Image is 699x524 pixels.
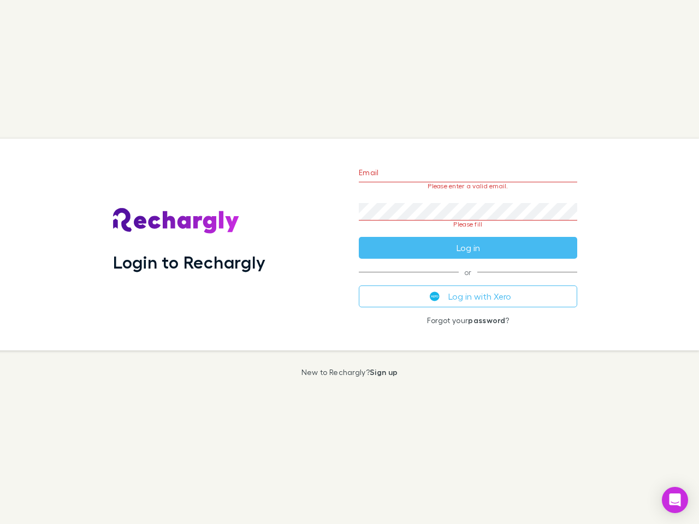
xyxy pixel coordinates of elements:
div: Open Intercom Messenger [662,487,688,513]
a: Sign up [370,367,398,377]
img: Rechargly's Logo [113,208,240,234]
h1: Login to Rechargly [113,252,265,272]
a: password [468,315,505,325]
button: Log in [359,237,577,259]
p: Please enter a valid email. [359,182,577,190]
button: Log in with Xero [359,285,577,307]
p: Forgot your ? [359,316,577,325]
img: Xero's logo [430,291,440,301]
p: Please fill [359,221,577,228]
p: New to Rechargly? [301,368,398,377]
